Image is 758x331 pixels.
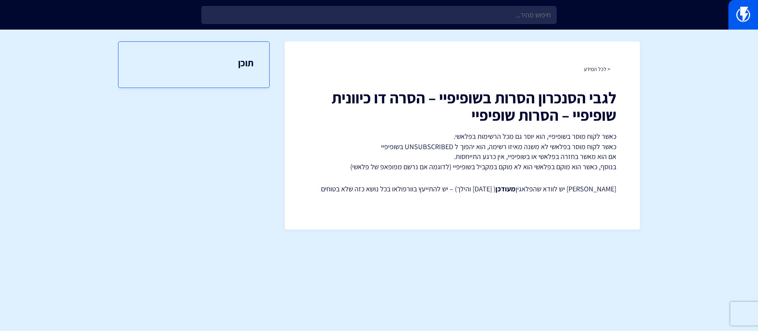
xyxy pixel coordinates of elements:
p: כאשר לקוח מוסר בשופיפיי, הוא יוסר גם מכל הרשימות בפלאשי. כאשר לקוח מוסר בפלאשי לא משנה מאיזו רשימ... [308,131,616,172]
h1: לגבי הסנכרון הסרות בשופיפיי – הסרה דו כיוונית שופיפיי – הסרות שופיפיי [308,89,616,123]
a: < לכל המידע [584,65,610,73]
h3: תוכן [134,58,253,68]
input: חיפוש מהיר... [201,6,557,24]
p: [PERSON_NAME] יש לוודא שהפלאגין ( [DATE] והילך) – יש להתייעץ בוורפולאו בכל נושא כזה שלא בטוחים [308,184,616,194]
strong: מעודכן [495,184,516,193]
